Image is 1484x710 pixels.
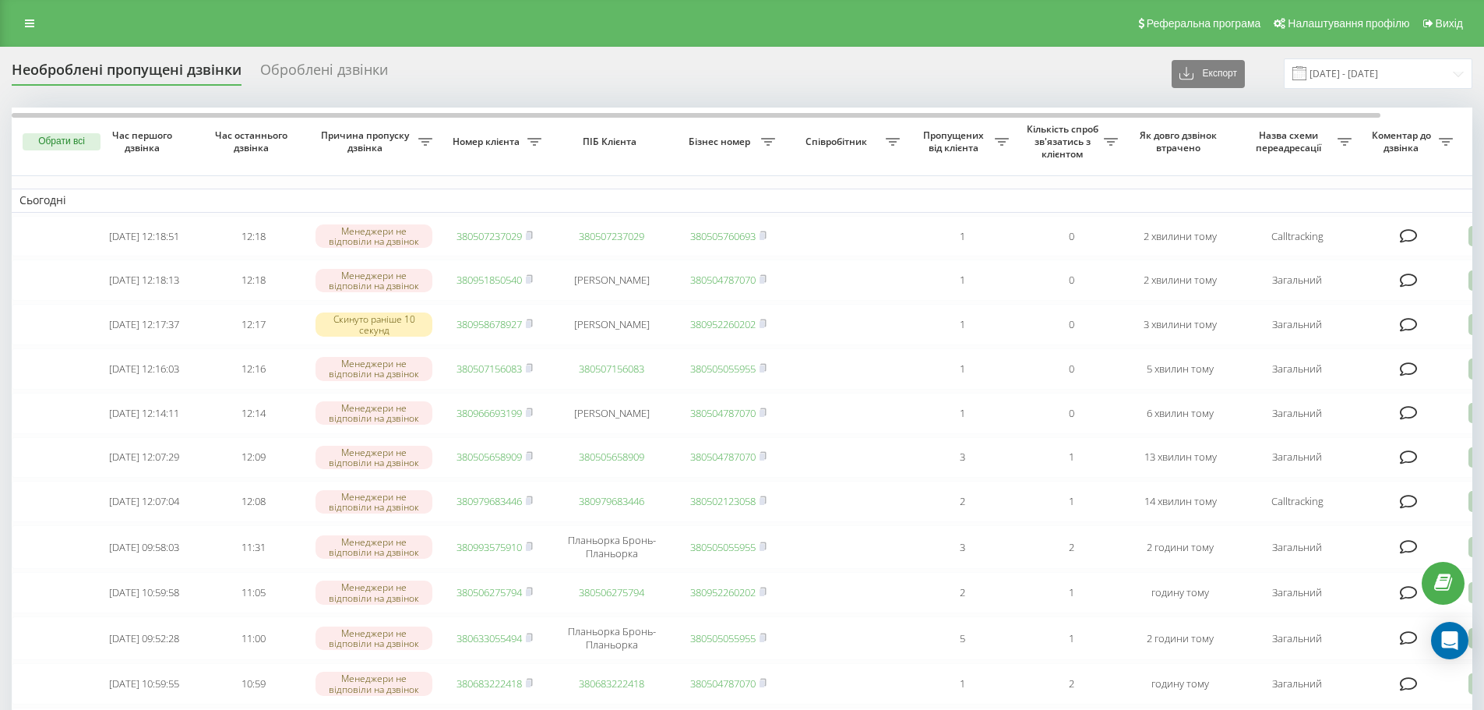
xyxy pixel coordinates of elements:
[90,481,199,522] td: [DATE] 12:07:04
[690,676,756,691] a: 380504787070
[908,481,1017,522] td: 2
[456,540,522,554] a: 380993575910
[199,616,308,660] td: 11:00
[1017,304,1126,345] td: 0
[199,437,308,479] td: 12:09
[456,494,522,508] a: 380979683446
[456,406,522,420] a: 380966693199
[915,129,995,154] span: Пропущених від клієнта
[1235,663,1359,705] td: Загальний
[1147,17,1261,30] span: Реферальна програма
[690,494,756,508] a: 380502123058
[549,393,674,434] td: [PERSON_NAME]
[1017,393,1126,434] td: 0
[1126,616,1235,660] td: 2 години тому
[1126,481,1235,522] td: 14 хвилин тому
[315,535,432,559] div: Менеджери не відповіли на дзвінок
[1017,572,1126,613] td: 1
[102,129,186,154] span: Час першого дзвінка
[90,393,199,434] td: [DATE] 12:14:11
[456,450,522,464] a: 380505658909
[908,393,1017,434] td: 1
[260,62,388,86] div: Оброблені дзвінки
[456,676,522,691] a: 380683222418
[199,525,308,569] td: 11:31
[908,216,1017,257] td: 1
[1235,616,1359,660] td: Загальний
[90,348,199,390] td: [DATE] 12:16:03
[1017,260,1126,301] td: 0
[315,357,432,380] div: Менеджери не відповіли на дзвінок
[1235,437,1359,479] td: Загальний
[1017,525,1126,569] td: 2
[448,136,527,148] span: Номер клієнта
[456,273,522,287] a: 380951850540
[12,62,241,86] div: Необроблені пропущені дзвінки
[1235,260,1359,301] td: Загальний
[199,572,308,613] td: 11:05
[908,616,1017,660] td: 5
[1017,348,1126,390] td: 0
[690,362,756,376] a: 380505055955
[690,229,756,243] a: 380505760693
[90,572,199,613] td: [DATE] 10:59:58
[908,525,1017,569] td: 3
[579,362,644,376] a: 380507156083
[1126,393,1235,434] td: 6 хвилин тому
[90,260,199,301] td: [DATE] 12:18:13
[1243,129,1338,154] span: Назва схеми переадресації
[199,481,308,522] td: 12:08
[199,348,308,390] td: 12:16
[1017,663,1126,705] td: 2
[579,676,644,691] a: 380683222418
[1431,622,1468,659] div: Open Intercom Messenger
[1235,348,1359,390] td: Загальний
[90,616,199,660] td: [DATE] 09:52:28
[1235,393,1359,434] td: Загальний
[1017,481,1126,522] td: 1
[690,317,756,331] a: 380952260202
[579,494,644,508] a: 380979683446
[1126,663,1235,705] td: годину тому
[23,133,100,150] button: Обрати всі
[90,525,199,569] td: [DATE] 09:58:03
[549,304,674,345] td: [PERSON_NAME]
[315,490,432,514] div: Менеджери не відповіли на дзвінок
[579,450,644,464] a: 380505658909
[908,348,1017,390] td: 1
[1126,304,1235,345] td: 3 хвилини тому
[690,540,756,554] a: 380505055955
[908,572,1017,613] td: 2
[1288,17,1409,30] span: Налаштування профілю
[1126,572,1235,613] td: годину тому
[579,585,644,599] a: 380506275794
[908,304,1017,345] td: 1
[908,260,1017,301] td: 1
[1017,216,1126,257] td: 0
[791,136,886,148] span: Співробітник
[549,260,674,301] td: [PERSON_NAME]
[1172,60,1245,88] button: Експорт
[1126,437,1235,479] td: 13 хвилин тому
[90,216,199,257] td: [DATE] 12:18:51
[456,362,522,376] a: 380507156083
[1367,129,1439,154] span: Коментар до дзвінка
[199,393,308,434] td: 12:14
[690,406,756,420] a: 380504787070
[315,627,432,650] div: Менеджери не відповіли на дзвінок
[908,663,1017,705] td: 1
[315,401,432,425] div: Менеджери не відповіли на дзвінок
[682,136,761,148] span: Бізнес номер
[1017,616,1126,660] td: 1
[690,450,756,464] a: 380504787070
[1138,129,1222,154] span: Як довго дзвінок втрачено
[211,129,295,154] span: Час останнього дзвінка
[1235,304,1359,345] td: Загальний
[1126,525,1235,569] td: 2 години тому
[549,525,674,569] td: Планьорка Бронь-Планьорка
[1235,572,1359,613] td: Загальний
[199,663,308,705] td: 10:59
[456,229,522,243] a: 380507237029
[90,663,199,705] td: [DATE] 10:59:55
[456,631,522,645] a: 380633055494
